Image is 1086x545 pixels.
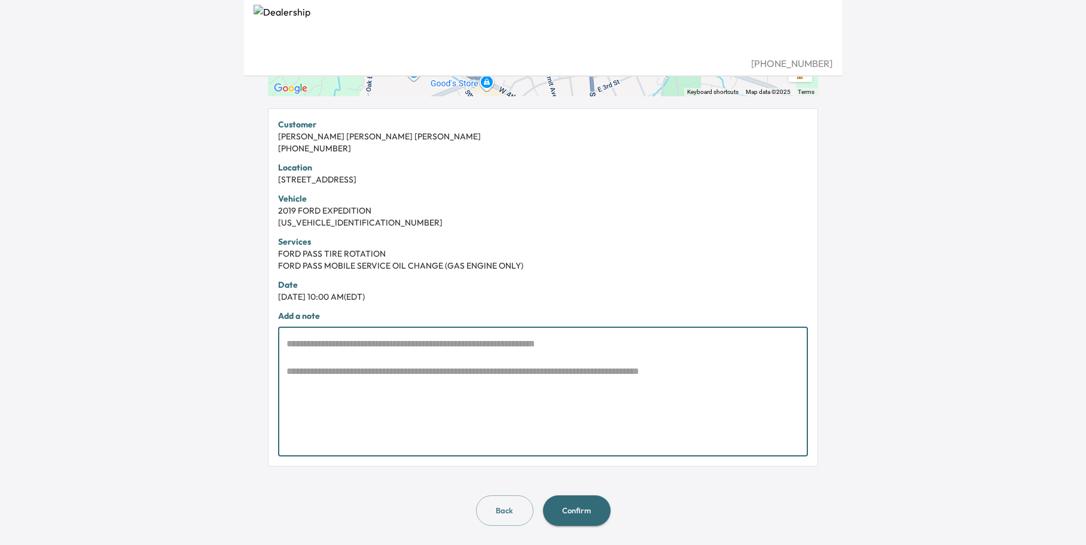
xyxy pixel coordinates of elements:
div: FORD PASS MOBILE SERVICE OIL CHANGE (GAS ENGINE ONLY) [278,260,808,272]
button: Confirm [543,495,611,526]
div: [PHONE_NUMBER] [254,56,832,71]
strong: Date [278,279,298,290]
div: [STREET_ADDRESS] [278,173,808,185]
span: Map data ©2025 [746,89,791,95]
strong: Customer [278,119,316,130]
div: [US_VEHICLE_IDENTIFICATION_NUMBER] [278,217,808,229]
div: FORD PASS TIRE ROTATION [278,248,808,260]
div: [PERSON_NAME] [PERSON_NAME] [PERSON_NAME] [278,130,808,142]
div: [DATE] 10:00 AM (EDT) [278,291,808,303]
div: 2019 FORD EXPEDITION [278,205,808,217]
strong: Add a note [278,310,320,321]
img: Google [271,81,310,96]
img: Dealership [254,5,832,56]
div: [PHONE_NUMBER] [278,142,808,154]
strong: Location [278,162,312,173]
strong: Vehicle [278,193,307,204]
button: Keyboard shortcuts [687,88,739,96]
a: Open this area in Google Maps (opens a new window) [271,81,310,96]
a: Terms (opens in new tab) [798,89,814,95]
strong: Services [278,236,311,247]
button: Back [476,495,533,526]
